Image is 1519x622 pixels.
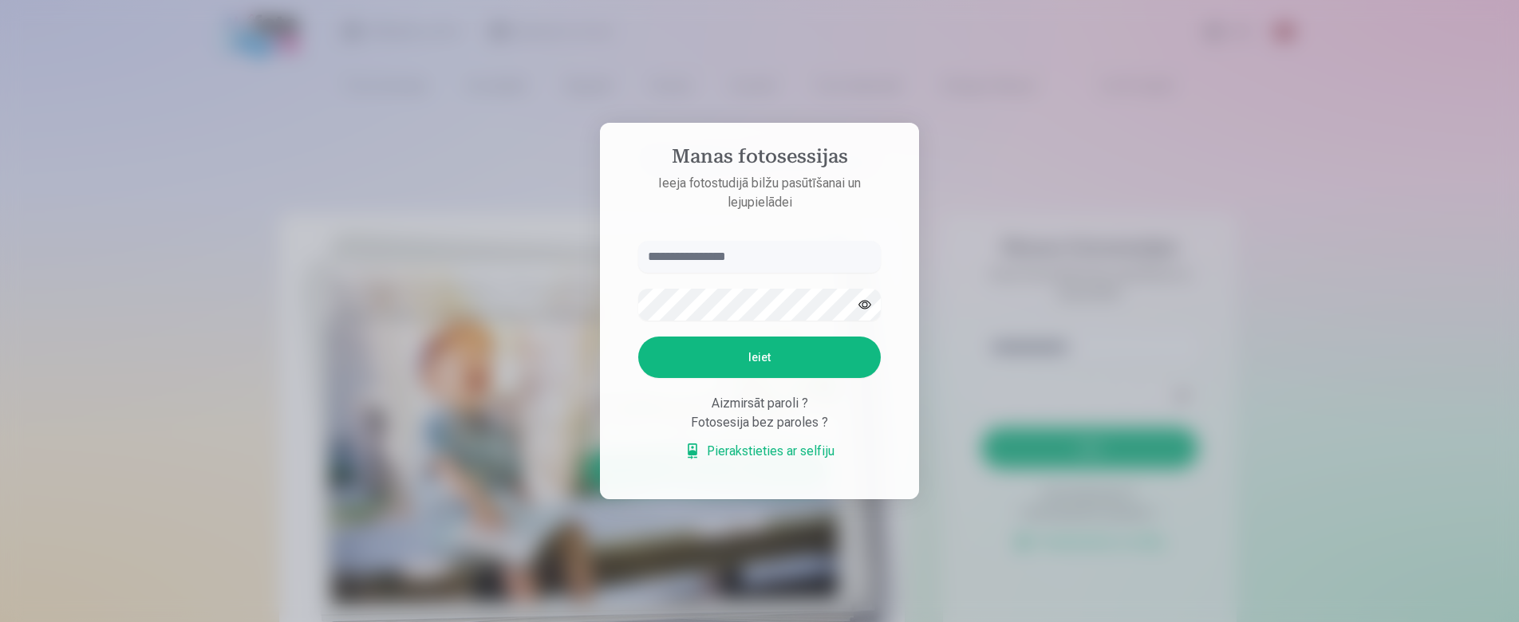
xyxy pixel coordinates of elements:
[638,337,881,378] button: Ieiet
[622,145,897,174] h4: Manas fotosessijas
[685,442,834,461] a: Pierakstieties ar selfiju
[638,413,881,432] div: Fotosesija bez paroles ?
[638,394,881,413] div: Aizmirsāt paroli ?
[622,174,897,212] p: Ieeja fotostudijā bilžu pasūtīšanai un lejupielādei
